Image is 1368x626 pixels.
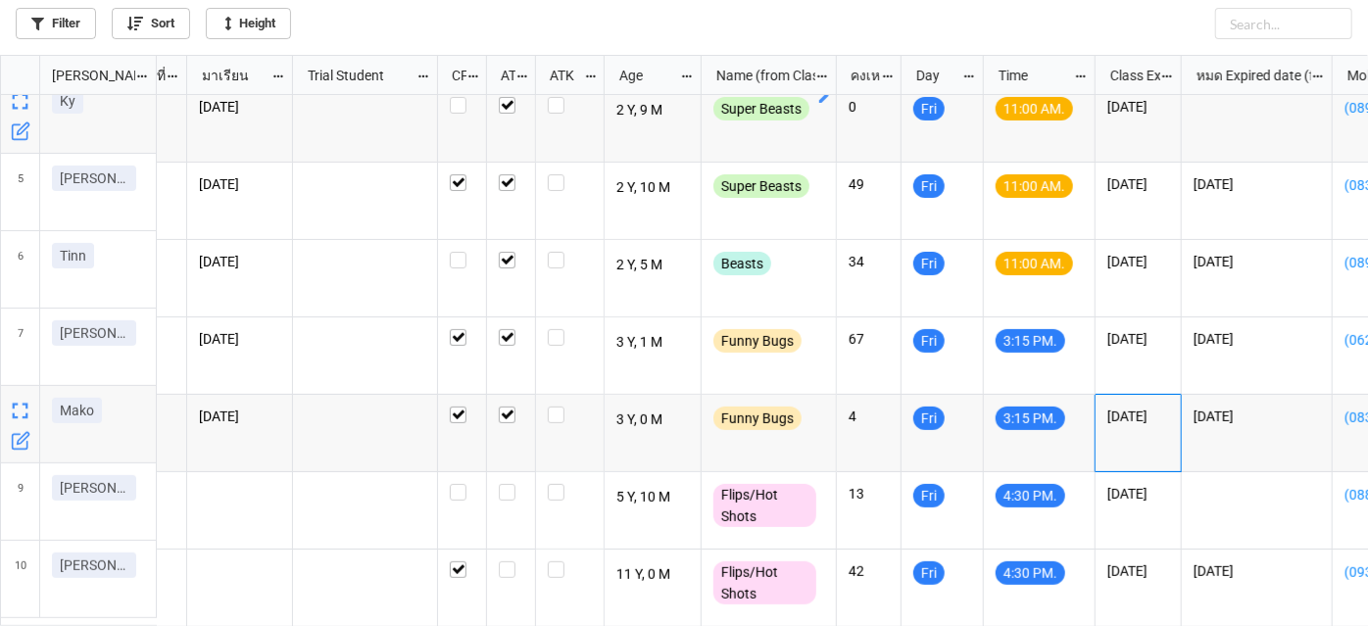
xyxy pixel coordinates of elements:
div: Fri [913,329,945,353]
p: 2 Y, 10 M [616,174,690,202]
p: [DATE] [1194,561,1320,581]
div: Funny Bugs [713,407,802,430]
div: 11:00 AM. [996,252,1073,275]
p: 0 [849,97,889,117]
p: [PERSON_NAME] [60,169,128,188]
div: Day [904,65,963,86]
p: [DATE] [199,174,280,194]
div: Fri [913,484,945,507]
p: Mako [60,401,94,420]
div: หมด Expired date (from [PERSON_NAME] Name) [1185,65,1310,86]
p: 2 Y, 5 M [616,252,690,279]
div: Fri [913,252,945,275]
div: Fri [913,174,945,198]
p: [PERSON_NAME] [60,555,128,575]
p: [DATE] [1194,407,1320,426]
p: 34 [849,252,889,271]
div: Fri [913,407,945,430]
p: [DATE] [1194,252,1320,271]
div: ATK [538,65,583,86]
div: 3:15 PM. [996,407,1065,430]
div: 11:00 AM. [996,174,1073,198]
div: CF [440,65,467,86]
div: Super Beasts [713,174,809,198]
p: 13 [849,484,889,504]
div: มาเรียน [190,65,271,86]
div: คงเหลือ (from Nick Name) [839,65,880,86]
p: [DATE] [1107,97,1169,117]
a: Height [206,8,291,39]
p: 67 [849,329,889,349]
div: 4:30 PM. [996,561,1065,585]
p: [DATE] [1107,329,1169,349]
p: [DATE] [199,252,280,271]
div: Name (from Class) [705,65,815,86]
div: Fri [913,97,945,120]
div: Class Expiration [1099,65,1161,86]
div: 11:00 AM. [996,97,1073,120]
span: 7 [18,309,24,385]
p: [PERSON_NAME] [60,478,128,498]
p: [DATE] [1107,484,1169,504]
p: [DATE] [1194,329,1320,349]
div: Fri [913,561,945,585]
div: Funny Bugs [713,329,802,353]
a: Sort [112,8,190,39]
p: [DATE] [199,329,280,349]
p: 49 [849,174,889,194]
div: Beasts [713,252,771,275]
p: [PERSON_NAME] [60,323,128,343]
p: [DATE] [199,97,280,117]
p: [DATE] [1107,561,1169,581]
p: 5 Y, 10 M [616,484,690,511]
p: [DATE] [199,407,280,426]
div: Flips/Hot Shots [713,484,816,527]
p: 2 Y, 9 M [616,97,690,124]
div: 3:15 PM. [996,329,1065,353]
p: [DATE] [1107,252,1169,271]
p: 11 Y, 0 M [616,561,690,589]
p: [DATE] [1107,407,1169,426]
span: 6 [18,231,24,308]
span: 9 [18,463,24,540]
p: 42 [849,561,889,581]
p: [DATE] [1107,174,1169,194]
p: 3 Y, 0 M [616,407,690,434]
span: 5 [18,154,24,230]
div: Trial Student [296,65,415,86]
div: Age [608,65,680,86]
p: [DATE] [1194,174,1320,194]
div: [PERSON_NAME] Name [40,65,135,86]
p: 4 [849,407,889,426]
p: Tinn [60,246,86,265]
div: grid [1,56,157,95]
div: ATT [489,65,516,86]
div: Time [987,65,1074,86]
div: 4:30 PM. [996,484,1065,507]
div: Flips/Hot Shots [713,561,816,604]
p: 3 Y, 1 M [616,329,690,357]
p: Ky [60,91,75,111]
span: 10 [15,541,26,617]
a: Filter [16,8,96,39]
input: Search... [1215,8,1352,39]
div: Super Beasts [713,97,809,120]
